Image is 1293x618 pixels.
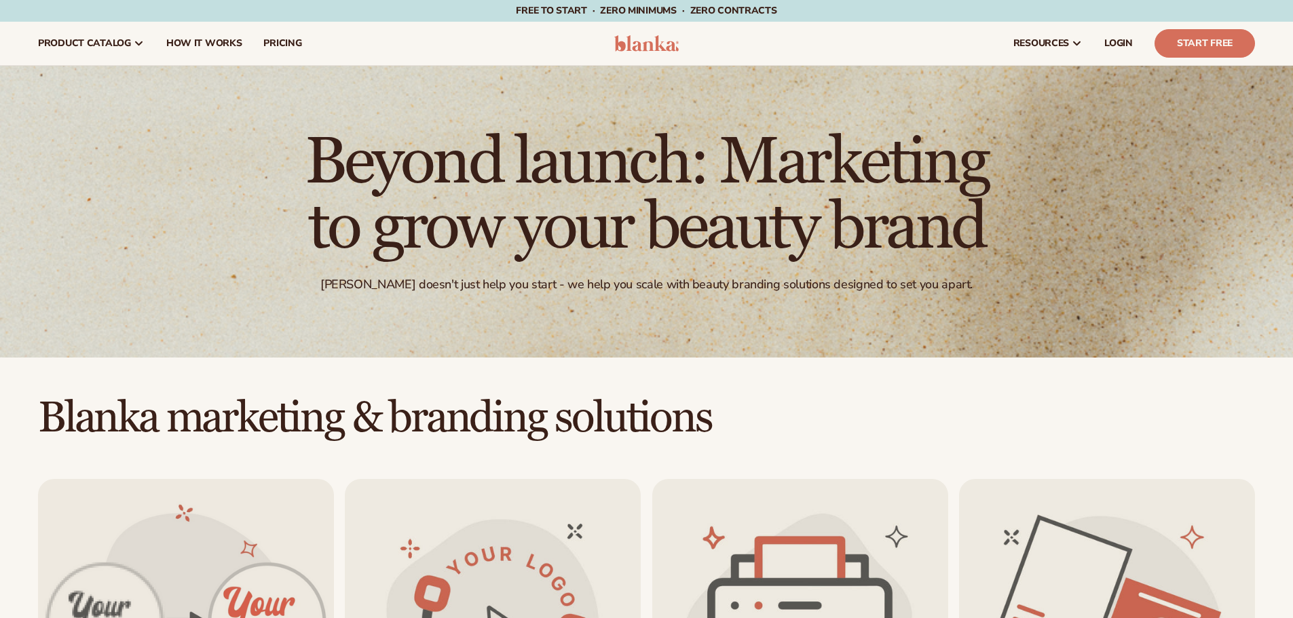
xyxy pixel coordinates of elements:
a: Start Free [1155,29,1255,58]
a: resources [1002,22,1093,65]
a: LOGIN [1093,22,1144,65]
span: product catalog [38,38,131,49]
a: product catalog [27,22,155,65]
a: How It Works [155,22,253,65]
span: Free to start · ZERO minimums · ZERO contracts [516,4,776,17]
span: How It Works [166,38,242,49]
span: LOGIN [1104,38,1133,49]
img: logo [614,35,679,52]
a: pricing [252,22,312,65]
span: pricing [263,38,301,49]
div: [PERSON_NAME] doesn't just help you start - we help you scale with beauty branding solutions desi... [320,277,973,292]
h1: Beyond launch: Marketing to grow your beauty brand [274,130,1020,260]
span: resources [1013,38,1069,49]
